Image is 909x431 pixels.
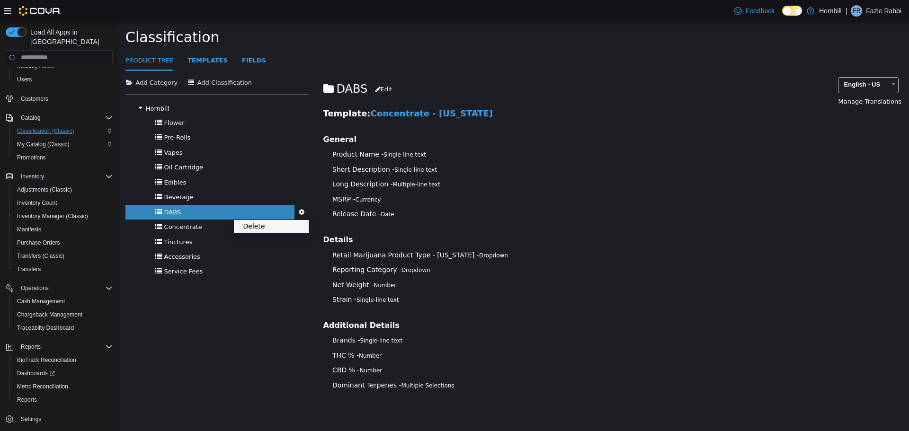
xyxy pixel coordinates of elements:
span: Inventory [21,173,44,180]
span: Inventory Manager (Classic) [17,212,88,220]
a: BioTrack Reconciliation [13,354,80,366]
span: Reports [13,394,113,405]
small: Number [255,260,278,267]
a: Settings [17,413,45,425]
a: Feedback [731,1,778,20]
button: Reports [9,393,116,406]
span: Brands - [214,315,242,322]
a: Transfers [13,264,45,275]
h3: Template: [205,86,635,97]
h4: Details [205,213,635,223]
span: Transfers (Classic) [17,252,64,260]
div: Fazle Rabbi [851,5,862,17]
small: Dropdown [283,245,312,252]
span: My Catalog (Classic) [17,141,70,148]
button: Inventory Manager (Classic) [9,210,116,223]
span: Net Weight - [214,259,255,267]
span: Pre-Rolls [46,112,72,119]
span: Metrc Reconciliation [17,383,68,390]
small: Number [241,345,264,352]
button: Operations [17,282,53,294]
small: Dropdown [361,230,390,237]
span: Short Description - [214,144,276,151]
button: Reports [2,340,116,353]
button: Chargeback Management [9,308,116,321]
span: DABS [218,61,250,74]
span: Purchase Orders [17,239,60,246]
span: Settings [21,415,41,423]
button: Manifests [9,223,116,236]
a: Chargeback Management [13,309,86,320]
a: Inventory Count [13,197,61,209]
button: My Catalog (Classic) [9,138,116,151]
p: Hornbill [819,5,841,17]
button: Edit [257,59,279,76]
small: Single-line text [238,275,281,281]
span: Catalog [17,112,113,123]
a: Reports [13,394,41,405]
button: Catalog [2,111,116,124]
span: My Catalog (Classic) [13,139,113,150]
a: Dashboards [9,367,116,380]
small: Single-line text [276,145,319,151]
a: Manage Translations [720,71,784,88]
small: Multiple-line text [275,159,322,166]
a: My Catalog (Classic) [13,139,73,150]
span: Transfers (Classic) [13,250,113,262]
span: Catalog [21,114,40,122]
a: Metrc Reconciliation [13,381,72,392]
span: Feedback [746,6,775,16]
button: Promotions [9,151,116,164]
span: Adjustments (Classic) [13,184,113,195]
a: Users [13,74,36,85]
span: Beverage [46,172,75,179]
span: Reports [17,396,37,404]
a: Transfers (Classic) [13,250,68,262]
span: Edibles [46,157,68,164]
span: Release Date - [214,188,262,196]
small: Number [241,331,263,337]
small: Multiple Selections [283,361,336,367]
a: Dashboards [13,368,59,379]
a: Concentrate - [US_STATE] [252,87,375,97]
button: Catalog [17,112,44,123]
span: Dominant Terpenes - [214,360,283,367]
span: Tinctures [46,217,74,224]
img: Cova [19,6,61,16]
a: Promotions [13,152,50,163]
span: Transfers [13,264,113,275]
p: Fazle Rabbi [866,5,901,17]
button: Purchase Orders [9,236,116,249]
p: | [846,5,847,17]
span: Accessories [46,231,82,238]
a: Product Tree [7,29,55,50]
a: Traceabilty Dashboard [13,322,78,334]
span: FR [853,5,860,17]
span: Classification (Classic) [17,127,74,135]
a: Customers [17,93,52,105]
button: Inventory [17,171,48,182]
button: Inventory Count [9,196,116,210]
button: Adjustments (Classic) [9,183,116,196]
span: Hornbill [27,83,51,90]
span: Chargeback Management [17,311,82,318]
span: BioTrack Reconciliation [13,354,113,366]
span: Customers [17,93,113,105]
span: Inventory Count [17,199,57,207]
span: Concentrate [46,202,84,209]
span: Adjustments (Classic) [17,186,72,194]
span: Product Name - [214,129,265,136]
small: Currency [237,175,263,181]
a: Manifests [13,224,45,235]
span: Transfers [17,265,41,273]
span: Operations [17,282,113,294]
span: Metrc Reconciliation [13,381,113,392]
span: Operations [21,284,49,292]
button: Settings [2,412,116,426]
span: Traceabilty Dashboard [17,324,74,332]
span: Reports [21,343,41,351]
span: Promotions [13,152,113,163]
span: Traceabilty Dashboard [13,322,113,334]
span: Classification [7,7,101,24]
button: Users [9,73,116,86]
